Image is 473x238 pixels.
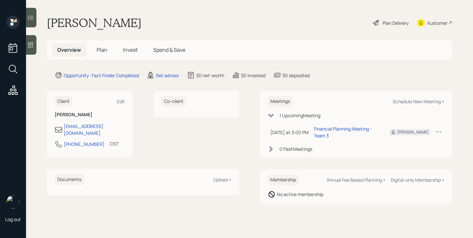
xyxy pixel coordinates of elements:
h6: Membership [268,175,299,185]
div: Upload + [213,176,231,183]
h1: [PERSON_NAME] [47,16,142,30]
img: michael-russo-headshot.png [7,195,20,208]
h6: Client [55,96,72,107]
span: Plan [97,46,107,53]
div: Digital-only Membership + [391,177,444,183]
div: Annual Fee Based Planning + [327,177,385,183]
div: CST [110,140,118,147]
span: Invest [123,46,138,53]
div: [DATE] at 3:00 PM [270,129,309,136]
span: Overview [57,46,81,53]
div: Edit [117,98,125,105]
div: 0 Past Meeting s [279,146,312,152]
div: Schedule New Meeting + [393,98,444,105]
div: Log out [5,216,21,222]
div: Opportunity · Fact Finder Completed [64,72,139,79]
div: 1 Upcoming Meeting [279,112,320,119]
div: [PHONE_NUMBER] [64,141,104,147]
div: $0 invested [241,72,265,79]
h6: Documents [55,174,84,185]
div: [EMAIL_ADDRESS][DOMAIN_NAME] [64,123,125,136]
div: Set advisor [156,72,179,79]
div: Kustomer [427,20,448,26]
div: $0 net-worth [196,72,224,79]
div: Financial Planning Meeting - Team 3 [314,125,379,139]
div: [PERSON_NAME] [397,129,429,135]
div: Plan Delivery [383,20,409,26]
div: No active membership [277,191,323,198]
div: $0 deposited [282,72,310,79]
h6: [PERSON_NAME] [55,112,125,118]
span: Spend & Save [153,46,185,53]
h6: Co-client [161,96,186,107]
h6: Meetings [268,96,292,107]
